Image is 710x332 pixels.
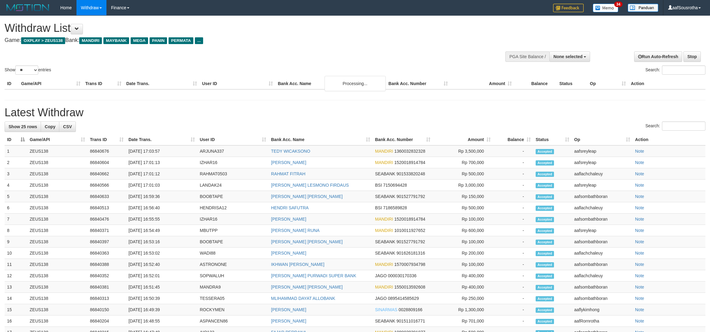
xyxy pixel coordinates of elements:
td: [DATE] 16:52:40 [126,259,197,270]
td: ZEUS138 [27,168,87,180]
div: Processing... [325,76,386,91]
a: [PERSON_NAME] RUNA [271,228,320,233]
td: [DATE] 17:01:12 [126,168,197,180]
a: Run Auto-Refresh [634,51,682,62]
td: ZEUS138 [27,259,87,270]
td: Rp 600,000 [433,225,493,236]
th: Balance: activate to sort column ascending [493,134,533,145]
td: Rp 150,000 [433,191,493,202]
td: 8 [5,225,27,236]
td: [DATE] 16:53:02 [126,248,197,259]
a: Note [635,160,644,165]
td: 86840313 [87,293,126,304]
th: Bank Acc. Number [386,78,450,89]
td: - [493,202,533,214]
td: aafsreyleap [572,157,633,168]
td: 3 [5,168,27,180]
td: ROCKYMEN [197,304,269,315]
td: 4 [5,180,27,191]
td: HENDRISA12 [197,202,269,214]
a: [PERSON_NAME] [PERSON_NAME] [271,285,343,289]
a: HENDRI SAFUTRA [271,205,309,210]
a: Note [635,194,644,199]
td: Rp 1,300,000 [433,304,493,315]
th: ID [5,78,19,89]
td: ASTRONONE [197,259,269,270]
span: Accepted [536,172,554,177]
td: ZEUS138 [27,180,87,191]
td: 6 [5,202,27,214]
span: 34 [614,2,623,7]
a: [PERSON_NAME] [271,217,306,222]
a: Note [635,273,644,278]
th: Bank Acc. Name [275,78,386,89]
span: Accepted [536,262,554,267]
td: 86840676 [87,145,126,157]
span: MANDIRI [79,37,102,44]
td: 86840388 [87,259,126,270]
td: aafsreyleap [572,180,633,191]
a: Note [635,217,644,222]
td: RAHMAT0503 [197,168,269,180]
td: BOOBTAPE [197,191,269,202]
td: - [493,191,533,202]
td: [DATE] 16:56:40 [126,202,197,214]
a: Note [635,171,644,176]
span: Copy 901626181316 to clipboard [396,251,425,256]
td: [DATE] 17:01:13 [126,157,197,168]
a: RAHMAT FITRAH [271,171,305,176]
td: 86840204 [87,315,126,327]
td: Rp 250,000 [433,293,493,304]
a: Show 25 rows [5,121,41,132]
td: - [493,315,533,327]
td: 86840476 [87,214,126,225]
td: 9 [5,236,27,248]
td: 13 [5,282,27,293]
td: IZHAR16 [197,214,269,225]
td: Rp 200,000 [433,248,493,259]
span: Copy 000030170336 to clipboard [388,273,416,278]
a: [PERSON_NAME] [271,307,306,312]
span: Accepted [536,240,554,245]
a: Copy [41,121,59,132]
a: Note [635,183,644,188]
th: Date Trans. [124,78,200,89]
a: [PERSON_NAME] [PERSON_NAME] [271,239,343,244]
td: - [493,180,533,191]
th: Trans ID [83,78,124,89]
td: - [493,225,533,236]
td: [DATE] 16:51:45 [126,282,197,293]
span: Accepted [536,183,554,188]
td: aafsreyleap [572,225,633,236]
td: aafsombathboran [572,293,633,304]
td: ZEUS138 [27,270,87,282]
td: aaflachchaleuy [572,270,633,282]
th: Status [557,78,587,89]
td: - [493,293,533,304]
span: Copy 7186589828 to clipboard [383,205,407,210]
th: Balance [514,78,557,89]
td: IZHAR16 [197,157,269,168]
td: ZEUS138 [27,225,87,236]
input: Search: [662,121,705,131]
th: Status: activate to sort column ascending [533,134,572,145]
span: Copy 901533820248 to clipboard [396,171,425,176]
td: - [493,304,533,315]
a: Note [635,307,644,312]
td: aaflykimhong [572,304,633,315]
td: aaflachchaleuy [572,202,633,214]
a: [PERSON_NAME] [271,160,306,165]
span: MANDIRI [375,149,393,154]
span: Accepted [536,206,554,211]
td: 15 [5,304,27,315]
td: Rp 500,000 [433,168,493,180]
td: aafsombathboran [572,214,633,225]
td: ZEUS138 [27,282,87,293]
a: Note [635,319,644,323]
td: ZEUS138 [27,214,87,225]
td: [DATE] 16:50:39 [126,293,197,304]
a: [PERSON_NAME] [271,251,306,256]
h1: Withdraw List [5,22,467,34]
a: IKHWAN [PERSON_NAME] [271,262,325,267]
td: 5 [5,191,27,202]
